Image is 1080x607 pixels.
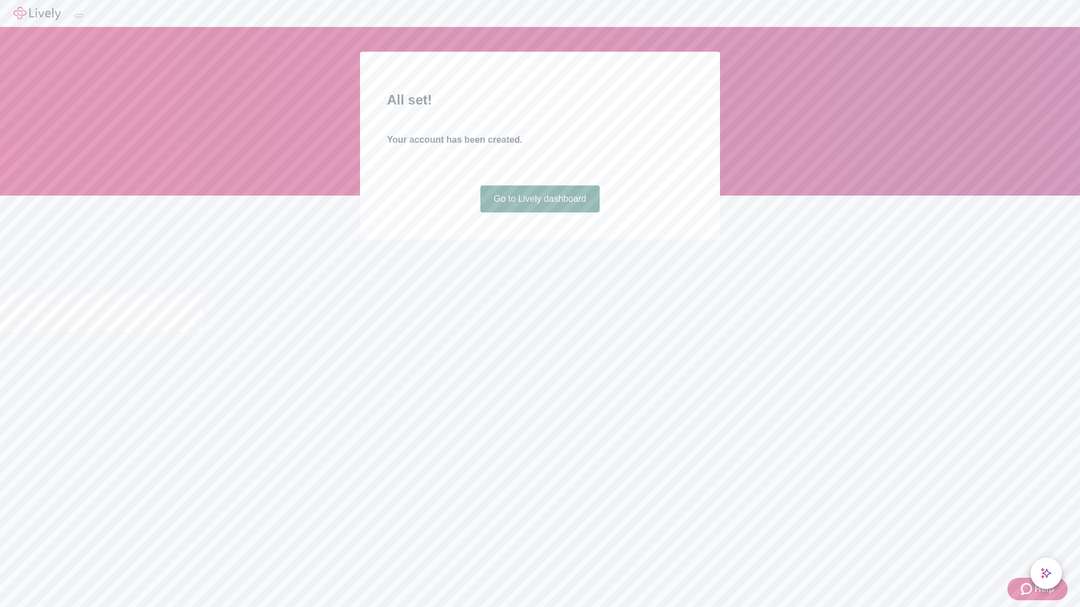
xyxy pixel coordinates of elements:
[480,185,600,212] a: Go to Lively dashboard
[1034,582,1054,596] span: Help
[387,133,693,147] h4: Your account has been created.
[387,90,693,110] h2: All set!
[13,7,61,20] img: Lively
[1007,578,1068,600] button: Zendesk support iconHelp
[1021,582,1034,596] svg: Zendesk support icon
[1041,568,1052,579] svg: Lively AI Assistant
[1030,558,1062,589] button: chat
[74,14,83,17] button: Log out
